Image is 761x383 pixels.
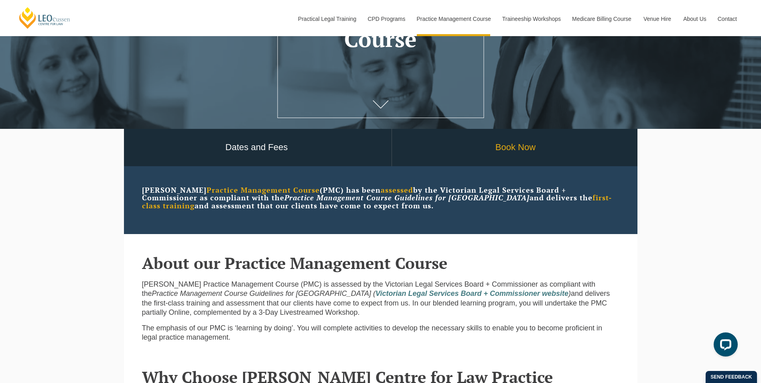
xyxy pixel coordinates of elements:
[375,289,568,297] a: Victorian Legal Services Board + Commissioner website
[142,280,619,318] p: [PERSON_NAME] Practice Management Course (PMC) is assessed by the Victorian Legal Services Board ...
[18,6,71,29] a: [PERSON_NAME] Centre for Law
[152,289,571,297] em: Practice Management Course Guidelines for [GEOGRAPHIC_DATA] ( )
[381,185,413,195] strong: assessed
[142,193,612,210] strong: first-class training
[496,2,566,36] a: Traineeship Workshops
[142,254,619,272] h2: About our Practice Management Course
[566,2,637,36] a: Medicare Billing Course
[677,2,712,36] a: About Us
[637,2,677,36] a: Venue Hire
[712,2,743,36] a: Contact
[207,185,320,195] strong: Practice Management Course
[122,129,392,166] a: Dates and Fees
[142,186,619,210] p: [PERSON_NAME] (PMC) has been by the Victorian Legal Services Board + Commissioner as compliant wi...
[411,2,496,36] a: Practice Management Course
[284,193,530,202] em: Practice Management Course Guidelines for [GEOGRAPHIC_DATA]
[392,129,639,166] a: Book Now
[292,2,362,36] a: Practical Legal Training
[142,324,619,342] p: The emphasis of our PMC is ‘learning by doing’. You will complete activities to develop the neces...
[707,329,741,363] iframe: LiveChat chat widget
[361,2,410,36] a: CPD Programs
